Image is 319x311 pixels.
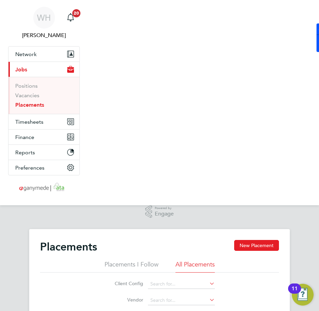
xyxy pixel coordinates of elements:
[104,297,143,303] label: Vendor
[8,62,79,77] button: Jobs
[148,296,215,305] input: Search for...
[37,13,51,22] span: WH
[8,129,79,144] button: Finance
[8,182,80,193] a: Go to home page
[8,7,80,39] a: WH[PERSON_NAME]
[17,182,71,193] img: ganymedesolutions-logo-retina.png
[292,289,298,297] div: 11
[8,145,79,160] button: Reports
[8,114,79,129] button: Timesheets
[104,280,143,287] label: Client Config
[15,51,37,57] span: Network
[105,260,158,273] li: Placements I Follow
[40,240,97,254] h2: Placements
[64,7,77,29] a: 20
[15,119,43,125] span: Timesheets
[155,205,174,211] span: Powered by
[292,284,314,306] button: Open Resource Center, 11 new notifications
[8,31,80,39] span: William Heath
[8,77,79,114] div: Jobs
[8,160,79,175] button: Preferences
[15,165,44,171] span: Preferences
[145,205,174,218] a: Powered byEngage
[15,134,34,140] span: Finance
[72,9,80,17] span: 20
[148,279,215,289] input: Search for...
[15,92,39,99] a: Vacancies
[155,211,174,217] span: Engage
[234,240,279,251] button: New Placement
[15,149,35,156] span: Reports
[15,102,44,108] a: Placements
[175,260,215,273] li: All Placements
[8,47,79,62] button: Network
[15,83,38,89] a: Positions
[15,66,27,73] span: Jobs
